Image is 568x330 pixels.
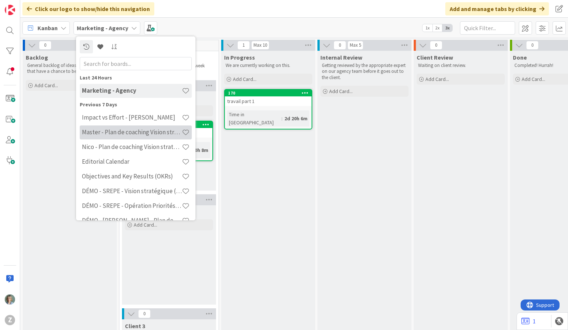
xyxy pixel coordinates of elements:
span: Add Card... [35,82,58,89]
span: 0 [138,309,151,318]
p: We are currently working on this. [226,63,311,68]
span: 0 [334,41,346,50]
span: Support [15,1,33,10]
div: 2d 20h 6m [283,114,309,123]
span: Add Card... [329,88,353,95]
h4: DÉMO - SREPE - Vision stratégique (OKR) [82,187,182,195]
p: General backlog of ideas and work items that have a chance to be prioritized up. [27,63,112,75]
img: ZL [5,294,15,305]
span: 2x [432,24,442,32]
input: Quick Filter... [460,21,515,35]
a: 170travail part 1Time in [GEOGRAPHIC_DATA]:2d 20h 6m [224,89,312,129]
div: travail part 1 [225,96,312,106]
span: Done [513,54,527,61]
div: Click our logo to show/hide this navigation [22,2,154,15]
span: 0 [39,41,51,50]
div: Last 24 Hours [80,74,192,82]
div: 2d 20h 8m [183,146,210,154]
a: 1 [521,317,536,326]
span: : [281,114,283,123]
span: Add Card... [522,76,545,82]
span: Add Card... [134,221,157,228]
div: Add and manage tabs by clicking [445,2,549,15]
h4: Nico - Plan de coaching Vision stratégique (OKR) [82,143,182,150]
h4: Objectives and Key Results (OKRs) [82,173,182,180]
div: 170 [225,90,312,96]
span: Client 3 [125,322,145,330]
span: In Progress [224,54,255,61]
div: Time in [GEOGRAPHIC_DATA] [227,110,281,127]
input: Search for boards... [80,57,192,70]
p: Getting reviewed by the appropriate expert on our agency team before it goes out to the client. [322,63,407,81]
span: Backlog [26,54,48,61]
span: 1x [423,24,432,32]
h4: Master - Plan de coaching Vision stratégique (OKR) [82,128,182,136]
span: Kanban [37,24,58,32]
div: Previous 7 Days [80,101,192,109]
span: Add Card... [233,76,256,82]
span: 1 [237,41,250,50]
b: Marketing - Agency [77,24,128,32]
span: Client Review [417,54,453,61]
h4: Editorial Calendar [82,158,182,165]
span: 0 [430,41,442,50]
h4: DÉMO - SREPE - Opération Priorités - Eisenhower Matrix [82,202,182,209]
p: Waiting on client review. [418,63,503,68]
span: Internal Review [320,54,362,61]
h4: Impact vs Effort - [PERSON_NAME] [82,114,182,121]
h4: Marketing - Agency [82,87,182,94]
img: Visit kanbanzone.com [5,5,15,15]
div: Z [5,315,15,325]
span: 0 [526,41,539,50]
span: Add Card... [425,76,449,82]
div: Max 5 [350,43,361,47]
div: Max 10 [254,43,267,47]
h4: DÉMO - [PERSON_NAME] - Plan de coaching Vision stratégique (OKR) [82,217,182,224]
div: 170 [228,91,312,96]
div: 170travail part 1 [225,90,312,106]
span: 3x [442,24,452,32]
